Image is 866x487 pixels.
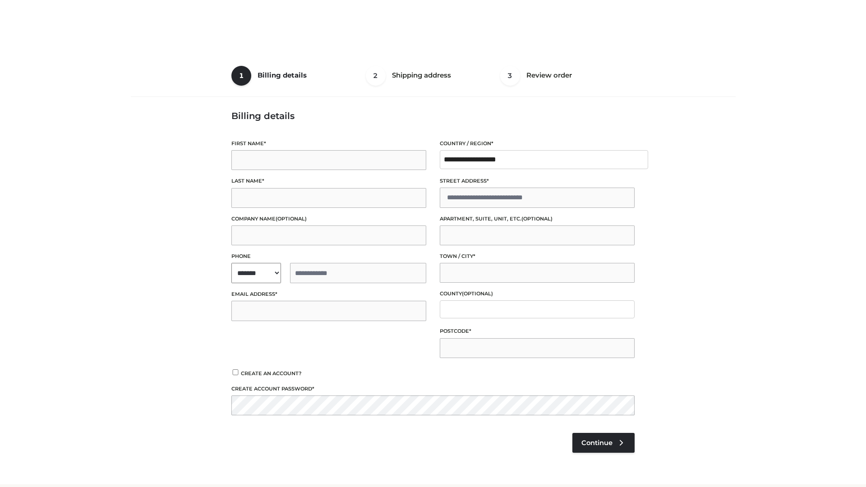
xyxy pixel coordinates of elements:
span: Billing details [258,71,307,79]
label: County [440,289,635,298]
label: Country / Region [440,139,635,148]
span: (optional) [276,216,307,222]
span: Create an account? [241,370,302,377]
span: 3 [500,66,520,86]
span: 1 [231,66,251,86]
span: Review order [526,71,572,79]
h3: Billing details [231,110,635,121]
label: Town / City [440,252,635,261]
label: Street address [440,177,635,185]
span: 2 [366,66,386,86]
span: Continue [581,439,613,447]
span: (optional) [521,216,553,222]
label: Create account password [231,385,635,393]
span: (optional) [462,290,493,297]
span: Shipping address [392,71,451,79]
label: Last name [231,177,426,185]
label: Email address [231,290,426,299]
input: Create an account? [231,369,240,375]
label: Phone [231,252,426,261]
label: Postcode [440,327,635,335]
label: Company name [231,215,426,223]
label: First name [231,139,426,148]
label: Apartment, suite, unit, etc. [440,215,635,223]
a: Continue [572,433,635,453]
